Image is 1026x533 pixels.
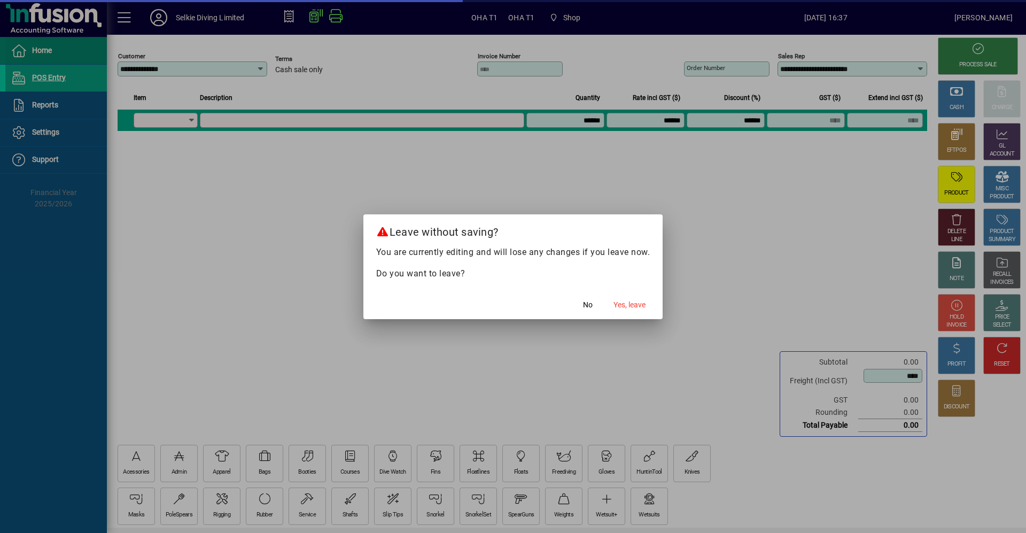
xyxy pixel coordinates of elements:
span: Yes, leave [613,299,646,311]
button: Yes, leave [609,296,650,315]
p: Do you want to leave? [376,267,650,280]
button: No [571,296,605,315]
p: You are currently editing and will lose any changes if you leave now. [376,246,650,259]
h2: Leave without saving? [363,214,663,245]
span: No [583,299,593,311]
